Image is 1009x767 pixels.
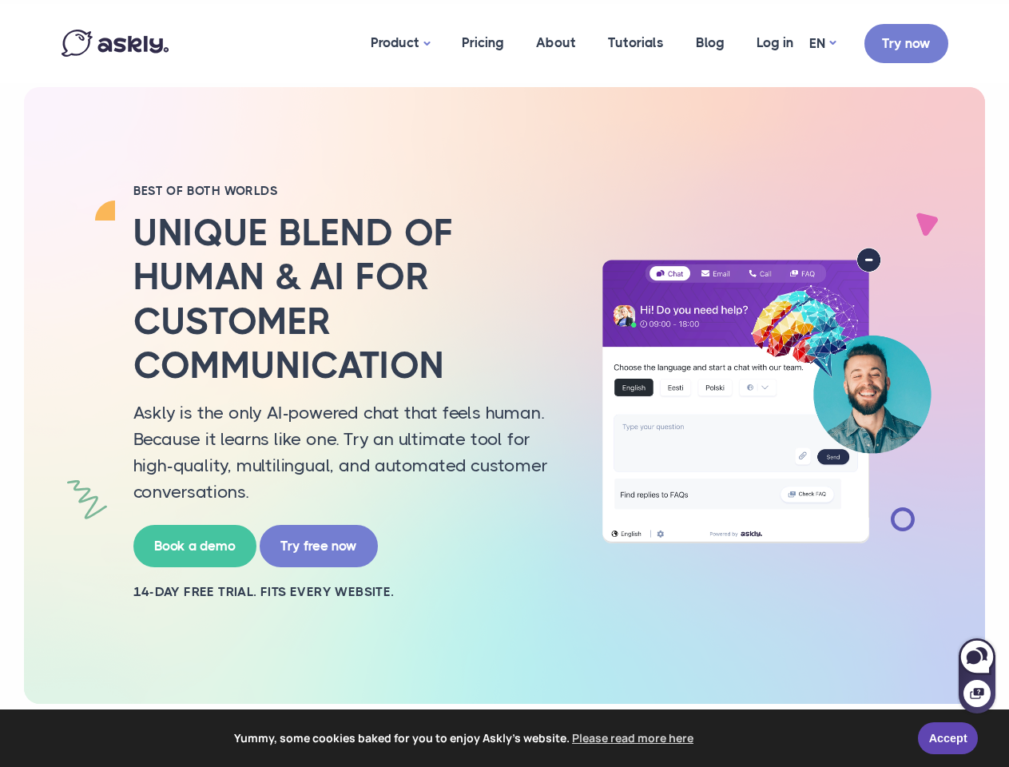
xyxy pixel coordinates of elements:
[589,248,944,542] img: AI multilingual chat
[260,525,378,567] a: Try free now
[864,24,948,63] a: Try now
[809,32,836,55] a: EN
[957,635,997,715] iframe: Askly chat
[570,726,696,750] a: learn more about cookies
[133,583,565,601] h2: 14-day free trial. Fits every website.
[133,525,256,567] a: Book a demo
[592,4,680,81] a: Tutorials
[133,211,565,387] h2: Unique blend of human & AI for customer communication
[446,4,520,81] a: Pricing
[355,4,446,83] a: Product
[23,726,907,750] span: Yummy, some cookies baked for you to enjoy Askly's website.
[918,722,978,754] a: Accept
[680,4,741,81] a: Blog
[133,399,565,505] p: Askly is the only AI-powered chat that feels human. Because it learns like one. Try an ultimate t...
[133,183,565,199] h2: BEST OF BOTH WORLDS
[520,4,592,81] a: About
[741,4,809,81] a: Log in
[62,30,169,57] img: Askly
